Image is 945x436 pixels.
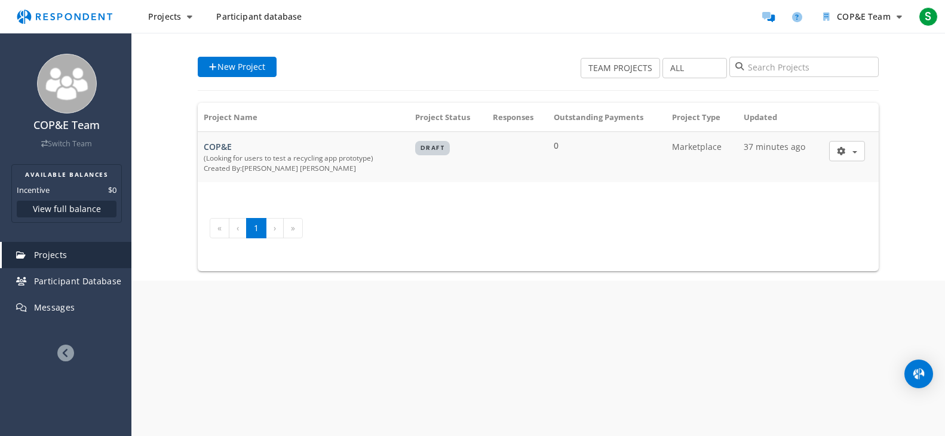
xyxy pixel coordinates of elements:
[204,153,403,163] div: (Looking for users to test a recycling app prototype)
[17,201,116,217] button: View full balance
[148,11,181,22] span: Projects
[34,249,67,260] span: Projects
[554,141,660,150] h5: 0
[242,163,298,173] span: [PERSON_NAME]
[10,5,119,28] img: respondent-logo.png
[300,163,356,173] span: [PERSON_NAME]
[487,103,548,132] th: Responses
[756,5,780,29] a: Message participants
[41,139,92,149] a: Switch Team
[738,103,823,132] th: Updated
[229,218,247,238] a: ‹
[283,218,303,238] a: »
[919,7,938,26] span: S
[916,6,940,27] button: S
[548,132,666,183] td: 0
[837,11,890,22] span: COP&E Team
[729,57,879,77] input: Search Projects
[216,11,302,22] span: Participant database
[210,218,229,238] a: «
[744,141,805,152] span: Thu, Sep 4 2025, 12:04:14 pm
[666,103,738,132] th: Project Type
[207,6,311,27] a: Participant database
[198,132,409,183] td: COP&E (Looking for users to test a recycling app prototype) Created By:[PERSON_NAME] [PERSON_NAME]
[415,141,450,155] span: DRAFT
[108,184,116,196] dd: $0
[246,218,266,238] a: 1
[198,57,277,77] a: New Project
[34,275,122,287] span: Participant Database
[17,184,50,196] dt: Incentive
[204,163,403,173] div: Created By:
[904,360,933,388] div: Open Intercom Messenger
[34,302,75,313] span: Messages
[266,218,284,238] a: ›
[548,103,666,132] th: Outstanding Payments
[17,170,116,179] h2: AVAILABLE BALANCES
[785,5,809,29] a: Help and support
[198,103,409,132] th: Project Name
[204,141,232,152] span: COP&E
[11,164,122,223] section: Balance summary
[37,54,97,113] img: team_avatar_256.png
[409,132,487,183] td: DRAFT
[814,6,912,27] button: COP&E Team
[409,103,487,132] th: Project Status
[666,132,738,183] td: Marketplace
[8,119,125,131] h4: COP&E Team
[139,6,202,27] button: Projects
